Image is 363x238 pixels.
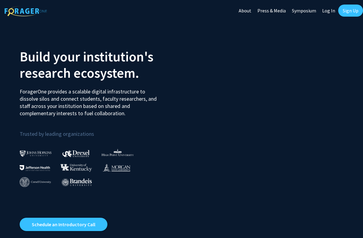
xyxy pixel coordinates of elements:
[20,165,50,171] img: Thomas Jefferson University
[20,122,177,139] p: Trusted by leading organizations
[20,83,158,117] p: ForagerOne provides a scalable digital infrastructure to dissolve silos and connect students, fac...
[103,164,130,171] img: Morgan State University
[102,149,134,156] img: High Point University
[62,178,92,186] img: Brandeis University
[20,177,51,187] img: Cornell University
[62,150,90,157] img: Drexel University
[60,164,92,172] img: University of Kentucky
[5,6,47,16] img: ForagerOne Logo
[20,48,177,81] h2: Build your institution's research ecosystem.
[20,218,107,231] a: Opens in a new tab
[20,150,52,157] img: Johns Hopkins University
[338,5,363,17] a: Sign Up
